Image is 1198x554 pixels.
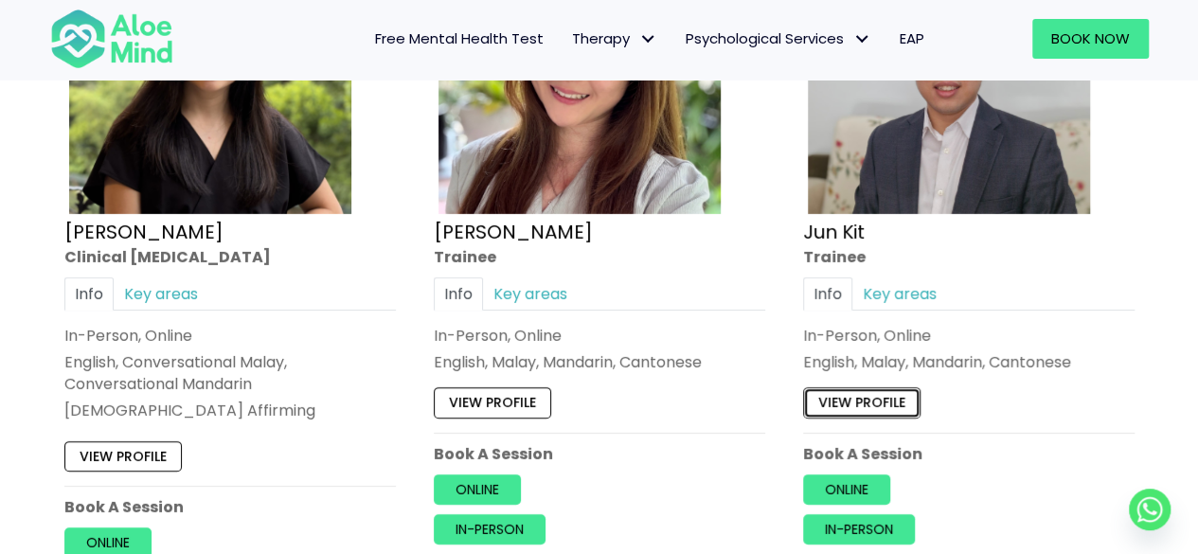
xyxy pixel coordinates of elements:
[64,219,224,245] a: [PERSON_NAME]
[64,325,396,347] div: In-Person, Online
[803,514,915,545] a: In-person
[803,351,1135,373] p: English, Malay, Mandarin, Cantonese
[361,19,558,59] a: Free Mental Health Test
[852,277,947,311] a: Key areas
[803,277,852,311] a: Info
[50,8,173,70] img: Aloe mind Logo
[803,219,865,245] a: Jun Kit
[483,277,578,311] a: Key areas
[434,219,593,245] a: [PERSON_NAME]
[434,277,483,311] a: Info
[114,277,208,311] a: Key areas
[900,28,924,48] span: EAP
[434,351,765,373] p: English, Malay, Mandarin, Cantonese
[64,246,396,268] div: Clinical [MEDICAL_DATA]
[434,325,765,347] div: In-Person, Online
[434,246,765,268] div: Trainee
[558,19,671,59] a: TherapyTherapy: submenu
[803,388,921,419] a: View profile
[434,514,545,545] a: In-person
[198,19,939,59] nav: Menu
[1032,19,1149,59] a: Book Now
[803,325,1135,347] div: In-Person, Online
[803,246,1135,268] div: Trainee
[635,26,662,53] span: Therapy: submenu
[803,443,1135,465] p: Book A Session
[1051,28,1130,48] span: Book Now
[64,441,182,472] a: View profile
[64,277,114,311] a: Info
[434,474,521,505] a: Online
[375,28,544,48] span: Free Mental Health Test
[434,443,765,465] p: Book A Session
[803,474,890,505] a: Online
[849,26,876,53] span: Psychological Services: submenu
[671,19,885,59] a: Psychological ServicesPsychological Services: submenu
[572,28,657,48] span: Therapy
[885,19,939,59] a: EAP
[1129,489,1171,530] a: Whatsapp
[64,401,396,422] div: [DEMOGRAPHIC_DATA] Affirming
[434,388,551,419] a: View profile
[64,496,396,518] p: Book A Session
[64,351,396,395] p: English, Conversational Malay, Conversational Mandarin
[686,28,871,48] span: Psychological Services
